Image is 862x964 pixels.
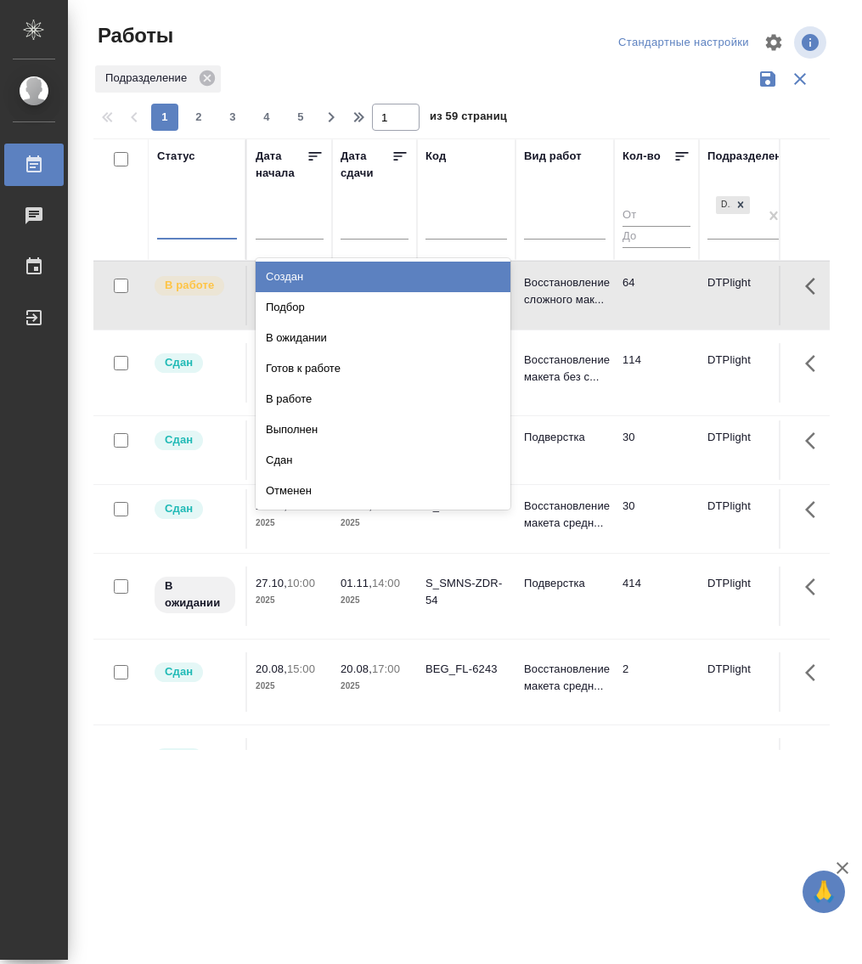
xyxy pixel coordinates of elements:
[256,353,510,384] div: Готов к работе
[341,499,372,512] p: 22.08,
[341,592,408,609] p: 2025
[153,498,237,521] div: Менеджер проверил работу исполнителя, передает ее на следующий этап
[614,30,753,56] div: split button
[524,352,606,386] p: Восстановление макета без с...
[185,109,212,126] span: 2
[372,577,400,589] p: 14:00
[287,499,315,512] p: 17:00
[341,515,408,532] p: 2025
[795,567,836,607] button: Здесь прячутся важные кнопки
[93,22,173,49] span: Работы
[287,109,314,126] span: 5
[699,652,797,712] td: DTPlight
[623,206,690,227] input: От
[795,652,836,693] button: Здесь прячутся важные кнопки
[614,343,699,403] td: 114
[256,515,324,532] p: 2025
[714,194,752,216] div: DTPlight
[795,266,836,307] button: Здесь прячутся важные кнопки
[165,500,193,517] p: Сдан
[165,663,193,680] p: Сдан
[425,575,507,609] div: S_SMNS-ZDR-54
[153,575,237,615] div: Исполнитель назначен, приступать к работе пока рано
[341,148,392,182] div: Дата сдачи
[795,420,836,461] button: Здесь прячутся важные кнопки
[699,738,797,798] td: DTPlight
[256,592,324,609] p: 2025
[256,148,307,182] div: Дата начала
[256,414,510,445] div: Выполнен
[809,874,838,910] span: 🙏
[699,266,797,325] td: DTPlight
[752,63,784,95] button: Сохранить фильтры
[287,748,315,761] p: 12:45
[341,577,372,589] p: 01.11,
[256,292,510,323] div: Подбор
[153,429,237,452] div: Менеджер проверил работу исполнителя, передает ее на следующий этап
[794,26,830,59] span: Посмотреть информацию
[614,489,699,549] td: 30
[253,109,280,126] span: 4
[256,499,287,512] p: 21.08,
[524,575,606,592] p: Подверстка
[185,104,212,131] button: 2
[623,226,690,247] input: До
[153,661,237,684] div: Менеджер проверил работу исполнителя, передает ее на следующий этап
[425,148,446,165] div: Код
[157,148,195,165] div: Статус
[256,662,287,675] p: 20.08,
[256,323,510,353] div: В ожидании
[795,738,836,779] button: Здесь прячутся важные кнопки
[165,578,225,612] p: В ожидании
[341,748,372,761] p: 20.08,
[524,498,606,532] p: Восстановление макета средн...
[699,420,797,480] td: DTPlight
[795,343,836,384] button: Здесь прячутся важные кнопки
[524,747,606,781] p: Восстановление сложного мак...
[287,104,314,131] button: 5
[287,662,315,675] p: 15:00
[256,476,510,506] div: Отменен
[614,738,699,798] td: 3
[372,748,400,761] p: 14:30
[707,148,795,165] div: Подразделение
[430,106,507,131] span: из 59 страниц
[256,445,510,476] div: Сдан
[623,148,661,165] div: Кол-во
[341,678,408,695] p: 2025
[425,661,507,678] div: BEG_FL-6243
[256,748,287,761] p: 20.08,
[425,747,507,764] div: C_OC-120
[614,266,699,325] td: 64
[165,277,214,294] p: В работе
[614,567,699,626] td: 414
[699,489,797,549] td: DTPlight
[795,489,836,530] button: Здесь прячутся важные кнопки
[105,70,193,87] p: Подразделение
[287,577,315,589] p: 10:00
[614,420,699,480] td: 30
[153,352,237,375] div: Менеджер проверил работу исполнителя, передает ее на следующий этап
[95,65,221,93] div: Подразделение
[699,343,797,403] td: DTPlight
[524,274,606,308] p: Восстановление сложного мак...
[165,749,193,766] p: Сдан
[165,354,193,371] p: Сдан
[524,429,606,446] p: Подверстка
[256,678,324,695] p: 2025
[699,567,797,626] td: DTPlight
[256,262,510,292] div: Создан
[153,274,237,297] div: Исполнитель выполняет работу
[716,196,731,214] div: DTPlight
[372,499,400,512] p: 15:00
[256,577,287,589] p: 27.10,
[219,104,246,131] button: 3
[372,662,400,675] p: 17:00
[341,662,372,675] p: 20.08,
[165,431,193,448] p: Сдан
[253,104,280,131] button: 4
[784,63,816,95] button: Сбросить фильтры
[524,661,606,695] p: Восстановление макета средн...
[753,22,794,63] span: Настроить таблицу
[803,871,845,913] button: 🙏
